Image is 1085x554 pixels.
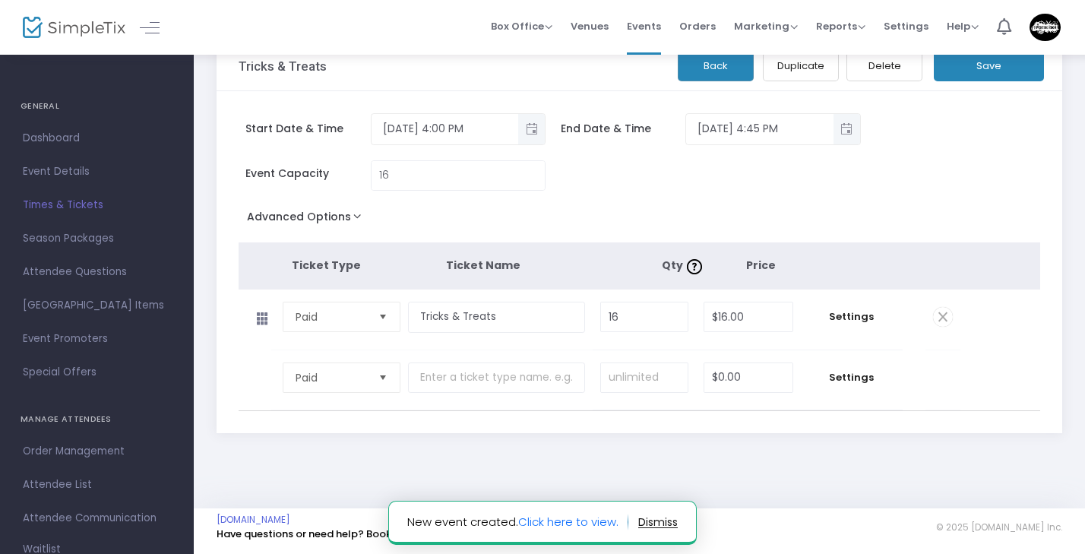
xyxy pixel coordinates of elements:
input: unlimited [601,363,688,392]
span: Attendee Communication [23,508,171,528]
button: Advanced Options [239,206,376,233]
span: Paid [296,309,367,324]
input: Select date & time [372,116,518,141]
span: Marketing [734,19,798,33]
input: Price [704,363,792,392]
span: © 2025 [DOMAIN_NAME] Inc. [936,521,1062,533]
span: End Date & Time [561,121,686,137]
span: Paid [296,370,367,385]
button: dismiss [638,510,678,534]
button: Back [678,50,754,81]
button: Save [934,50,1044,81]
span: Box Office [491,19,552,33]
a: Have questions or need help? Book an onboarding session here [217,527,532,541]
span: Order Management [23,442,171,461]
span: Settings [808,309,895,324]
span: [GEOGRAPHIC_DATA] Items [23,296,171,315]
span: Event Capacity [245,166,371,182]
span: Start Date & Time [245,121,371,137]
button: Duplicate [763,50,839,81]
button: Select [372,302,394,331]
span: Ticket Name [446,258,520,273]
span: Orders [679,7,716,46]
span: Times & Tickets [23,195,171,215]
h4: MANAGE ATTENDEES [21,404,173,435]
span: Settings [884,7,928,46]
input: Enter a ticket type name. e.g. General Admission [408,302,584,333]
span: Ticket Type [292,258,361,273]
span: Help [947,19,979,33]
span: New event created. [407,514,628,531]
input: Enter a ticket type name. e.g. General Admission [408,362,584,394]
button: Toggle popup [518,114,545,144]
button: Select [372,363,394,392]
span: Dashboard [23,128,171,148]
span: Reports [816,19,865,33]
input: Price [704,302,792,331]
span: Price [746,258,776,273]
span: Season Packages [23,229,171,249]
button: Toggle popup [834,114,860,144]
input: Select date & time [686,116,833,141]
img: question-mark [687,259,702,274]
span: Attendee List [23,475,171,495]
button: Delete [846,50,922,81]
h3: Tricks & Treats [239,59,327,74]
span: Special Offers [23,362,171,382]
h4: GENERAL [21,91,173,122]
span: Events [627,7,661,46]
span: Venues [571,7,609,46]
a: [DOMAIN_NAME] [217,514,290,526]
span: Event Promoters [23,329,171,349]
a: Click here to view. [518,514,618,530]
span: Settings [808,370,895,385]
span: Qty [662,258,706,273]
span: Attendee Questions [23,262,171,282]
span: Event Details [23,162,171,182]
